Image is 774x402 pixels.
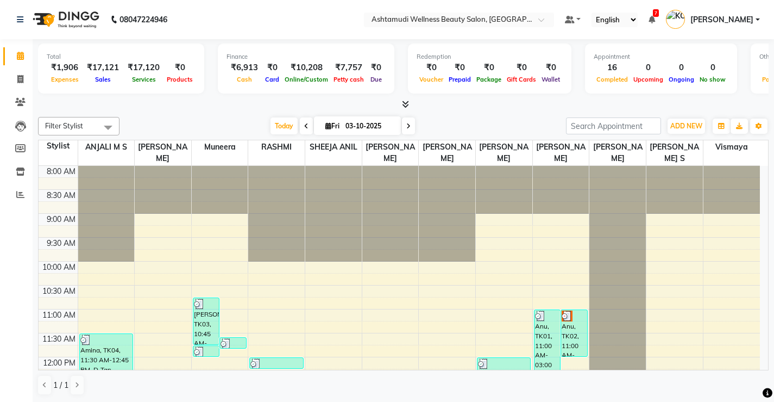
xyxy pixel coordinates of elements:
div: 8:00 AM [45,166,78,177]
span: [PERSON_NAME] S [646,140,703,165]
div: ₹0 [367,61,386,74]
span: Fri [323,122,342,130]
div: ₹0 [474,61,504,74]
div: Nisha, TK06, 11:35 AM-11:50 AM, Eyebrows Threading [220,338,246,348]
input: Search Appointment [566,117,661,134]
span: [PERSON_NAME] [690,14,753,26]
b: 08047224946 [119,4,167,35]
a: 7 [649,15,655,24]
div: Amina, TK04, 11:30 AM-12:45 PM, D-Tan Cleanup,Eyebrows Threading [80,334,133,392]
span: Muneera [192,140,248,154]
div: PRASHOBA, TK07, 11:45 AM-12:00 PM, Eyebrows Threading [193,346,219,356]
div: ₹0 [539,61,563,74]
span: Online/Custom [282,76,331,83]
div: ₹1,906 [47,61,83,74]
img: KOTTIYAM ASHTAMUDI [666,10,685,29]
span: Filter Stylist [45,121,83,130]
span: [PERSON_NAME] [476,140,532,165]
span: Services [129,76,159,83]
span: Cash [234,76,255,83]
span: Petty cash [331,76,367,83]
div: 8:30 AM [45,190,78,201]
div: 0 [631,61,666,74]
span: [PERSON_NAME] [362,140,419,165]
span: Prepaid [446,76,474,83]
input: 2025-10-03 [342,118,397,134]
div: Stylist [39,140,78,152]
span: ANJALI M S [78,140,135,154]
span: [PERSON_NAME] [419,140,475,165]
span: 7 [653,9,659,17]
span: Upcoming [631,76,666,83]
span: Expenses [48,76,81,83]
div: ₹0 [164,61,196,74]
div: 11:30 AM [40,333,78,345]
div: ₹0 [504,61,539,74]
span: ADD NEW [670,122,702,130]
span: Voucher [417,76,446,83]
div: 11:00 AM [40,310,78,321]
div: PRASHOBA, TK07, 12:00 PM-12:15 PM, Eyebrows Threading [250,358,303,368]
span: Sales [92,76,114,83]
div: 10:00 AM [40,262,78,273]
div: ₹0 [262,61,282,74]
span: Package [474,76,504,83]
div: ₹10,208 [282,61,331,74]
span: No show [697,76,728,83]
div: 0 [697,61,728,74]
span: SHEEJA ANIL [305,140,362,154]
span: 1 / 1 [53,380,68,391]
span: Today [270,117,298,134]
div: Anu, TK02, 11:00 AM-12:00 PM, Anti-Dandruff Treatment [561,310,587,356]
div: ₹17,121 [83,61,123,74]
img: logo [28,4,102,35]
span: Vismaya [703,140,760,154]
div: ₹0 [417,61,446,74]
div: 9:00 AM [45,214,78,225]
span: Gift Cards [504,76,539,83]
div: 12:00 PM [41,357,78,369]
span: [PERSON_NAME] [533,140,589,165]
span: Card [262,76,282,83]
div: Finance [226,52,386,61]
div: ₹7,757 [331,61,367,74]
span: RASHMI [248,140,305,154]
div: [PERSON_NAME], TK03, 10:45 AM-11:45 AM, Ice Cream Pedicure [193,298,219,344]
div: ₹17,120 [123,61,164,74]
div: ₹6,913 [226,61,262,74]
div: Redemption [417,52,563,61]
div: 0 [666,61,697,74]
span: Products [164,76,196,83]
div: 16 [594,61,631,74]
span: [PERSON_NAME] [589,140,646,165]
span: Wallet [539,76,563,83]
span: Completed [594,76,631,83]
div: 10:30 AM [40,286,78,297]
div: Appointment [594,52,728,61]
div: 9:30 AM [45,238,78,249]
button: ADD NEW [668,119,705,134]
span: [PERSON_NAME] [135,140,191,165]
div: Total [47,52,196,61]
span: Due [368,76,385,83]
span: Ongoing [666,76,697,83]
div: ₹0 [446,61,474,74]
